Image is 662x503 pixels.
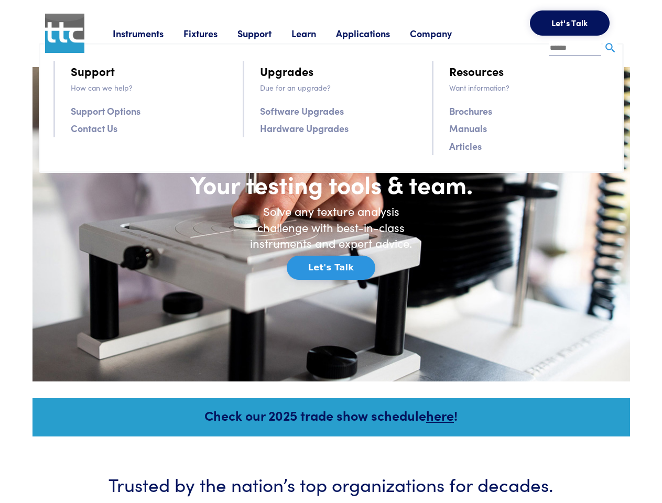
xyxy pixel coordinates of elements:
a: Contact Us [71,121,117,136]
h5: Check our 2025 trade show schedule ! [47,406,616,424]
a: Support [71,62,115,80]
a: Manuals [449,121,487,136]
a: Fixtures [183,27,237,40]
img: ttc_logo_1x1_v1.0.png [45,14,84,53]
p: How can we help? [71,82,230,93]
a: Articles [449,138,482,154]
h3: Trusted by the nation’s top organizations for decades. [64,471,599,497]
a: Learn [291,27,336,40]
a: Support Options [71,103,140,118]
a: Upgrades [260,62,313,80]
h1: Your testing tools & team. [153,169,509,199]
a: Applications [336,27,410,40]
button: Let's Talk [287,256,375,280]
a: Instruments [113,27,183,40]
a: Brochures [449,103,492,118]
p: Want information? [449,82,609,93]
button: Let's Talk [530,10,610,36]
a: Support [237,27,291,40]
a: Resources [449,62,504,80]
a: here [426,406,454,424]
p: Due for an upgrade? [260,82,419,93]
a: Hardware Upgrades [260,121,349,136]
a: Company [410,27,472,40]
a: Software Upgrades [260,103,344,118]
h6: Solve any texture analysis challenge with best-in-class instruments and expert advice. [242,203,420,251]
